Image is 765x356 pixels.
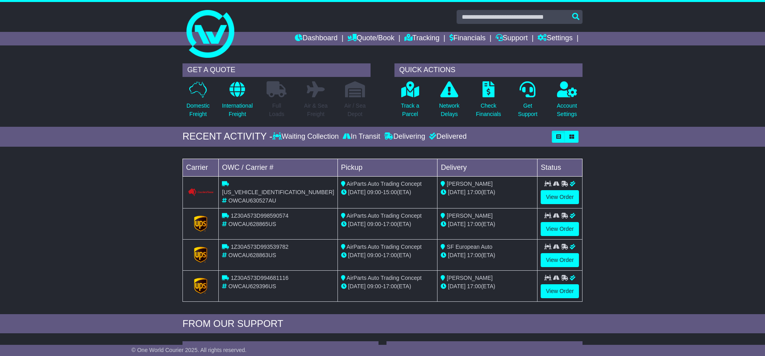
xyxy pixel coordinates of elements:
[186,102,210,118] p: Domestic Freight
[467,283,481,289] span: 17:00
[188,188,214,197] img: Couriers_Please.png
[347,244,422,250] span: AirParts Auto Trading Concept
[400,81,420,123] a: Track aParcel
[182,63,371,77] div: GET A QUOTE
[447,275,492,281] span: [PERSON_NAME]
[441,220,534,228] div: (ETA)
[448,221,465,227] span: [DATE]
[437,159,537,176] td: Delivery
[383,252,397,258] span: 17:00
[476,102,501,118] p: Check Financials
[496,32,528,45] a: Support
[467,221,481,227] span: 17:00
[231,244,288,250] span: 1Z30A573D993539782
[131,347,247,353] span: © One World Courier 2025. All rights reserved.
[222,102,253,118] p: International Freight
[222,189,334,195] span: [US_VEHICLE_IDENTIFICATION_NUMBER]
[541,253,579,267] a: View Order
[231,212,288,219] span: 1Z30A573D998590574
[476,81,502,123] a: CheckFinancials
[186,81,210,123] a: DomesticFreight
[518,81,538,123] a: GetSupport
[222,81,253,123] a: InternationalFreight
[228,221,276,227] span: OWCAU628865US
[341,188,434,197] div: - (ETA)
[394,63,583,77] div: QUICK ACTIONS
[467,189,481,195] span: 17:00
[441,188,534,197] div: (ETA)
[367,252,381,258] span: 09:00
[194,247,208,263] img: GetCarrierServiceLogo
[231,275,288,281] span: 1Z30A573D994681116
[537,159,583,176] td: Status
[344,102,366,118] p: Air / Sea Depot
[518,102,537,118] p: Get Support
[447,212,492,219] span: [PERSON_NAME]
[341,132,382,141] div: In Transit
[467,252,481,258] span: 17:00
[439,81,460,123] a: NetworkDelays
[194,216,208,232] img: GetCarrierServiceLogo
[182,131,273,142] div: RECENT ACTIVITY -
[267,102,286,118] p: Full Loads
[557,102,577,118] p: Account Settings
[228,197,276,204] span: OWCAU630527AU
[341,220,434,228] div: - (ETA)
[448,189,465,195] span: [DATE]
[348,189,366,195] span: [DATE]
[441,282,534,291] div: (ETA)
[194,278,208,294] img: GetCarrierServiceLogo
[537,32,573,45] a: Settings
[347,212,422,219] span: AirParts Auto Trading Concept
[541,284,579,298] a: View Order
[304,102,328,118] p: Air & Sea Freight
[557,81,578,123] a: AccountSettings
[341,282,434,291] div: - (ETA)
[541,222,579,236] a: View Order
[447,244,492,250] span: SF European Auto
[182,318,583,330] div: FROM OUR SUPPORT
[347,32,394,45] a: Quote/Book
[382,132,427,141] div: Delivering
[228,283,276,289] span: OWCAU629396US
[228,252,276,258] span: OWCAU628863US
[427,132,467,141] div: Delivered
[383,283,397,289] span: 17:00
[295,32,337,45] a: Dashboard
[219,159,337,176] td: OWC / Carrier #
[348,252,366,258] span: [DATE]
[367,283,381,289] span: 09:00
[439,102,459,118] p: Network Delays
[541,190,579,204] a: View Order
[404,32,439,45] a: Tracking
[441,251,534,260] div: (ETA)
[383,189,397,195] span: 15:00
[383,221,397,227] span: 17:00
[347,181,422,187] span: AirParts Auto Trading Concept
[367,221,381,227] span: 09:00
[447,181,492,187] span: [PERSON_NAME]
[273,132,341,141] div: Waiting Collection
[337,159,437,176] td: Pickup
[183,159,219,176] td: Carrier
[401,102,419,118] p: Track a Parcel
[348,283,366,289] span: [DATE]
[449,32,486,45] a: Financials
[341,251,434,260] div: - (ETA)
[448,252,465,258] span: [DATE]
[448,283,465,289] span: [DATE]
[347,275,422,281] span: AirParts Auto Trading Concept
[348,221,366,227] span: [DATE]
[367,189,381,195] span: 09:00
